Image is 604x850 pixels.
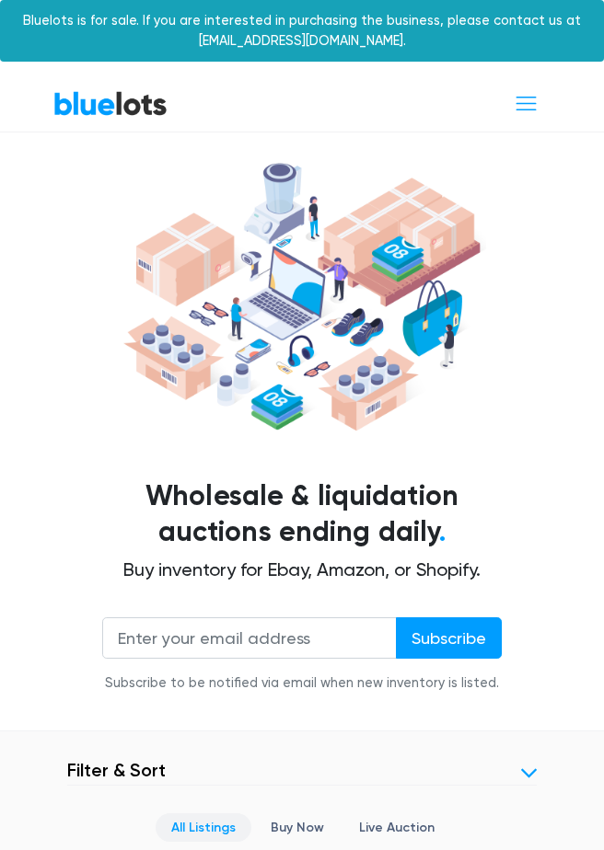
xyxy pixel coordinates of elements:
[67,478,537,552] h1: Wholesale & liquidation auctions ending daily
[343,813,450,842] a: Live Auction
[118,155,486,438] img: hero-ee84e7d0318cb26816c560f6b4441b76977f77a177738b4e94f68c95b2b83dbb.png
[255,813,340,842] a: Buy Now
[156,813,251,842] a: All Listings
[53,90,168,117] a: BlueLots
[396,617,502,659] input: Subscribe
[67,558,537,580] h2: Buy inventory for Ebay, Amazon, or Shopify.
[439,515,446,548] span: .
[502,86,551,121] button: Toggle navigation
[102,673,502,694] div: Subscribe to be notified via email when new inventory is listed.
[102,617,397,659] input: Enter your email address
[67,759,166,781] h3: Filter & Sort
